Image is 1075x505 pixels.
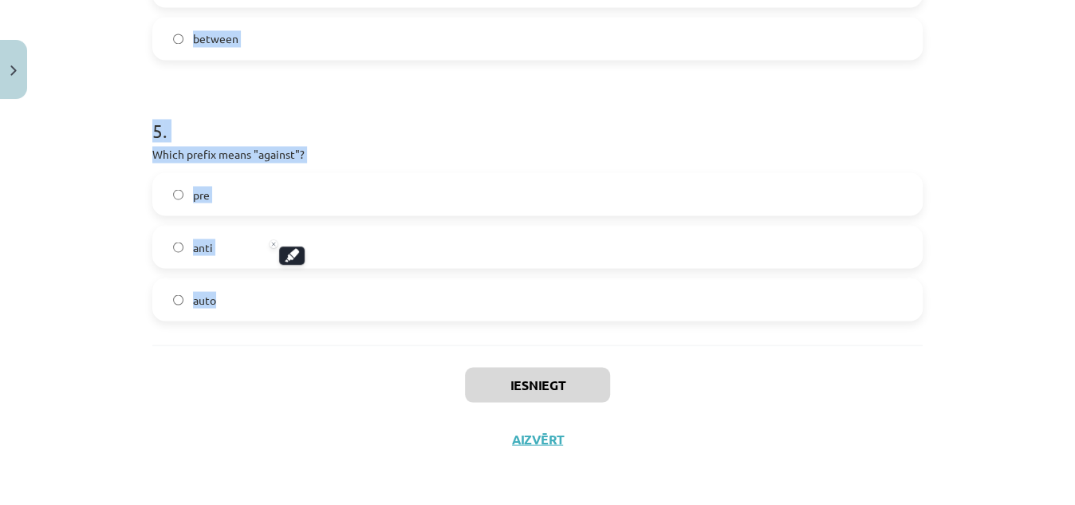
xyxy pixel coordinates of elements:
span: pre [193,186,210,203]
button: Iesniegt [465,367,610,402]
p: Which prefix means "against"? [152,146,923,163]
img: icon-close-lesson-0947bae3869378f0d4975bcd49f059093ad1ed9edebbc8119c70593378902aed.svg [10,65,17,76]
input: anti [173,242,183,252]
input: auto [173,294,183,305]
input: pre [173,189,183,199]
button: Aizvērt [507,431,568,447]
h1: 5 . [152,92,923,141]
input: between [173,34,183,44]
span: anti [193,239,213,255]
span: auto [193,291,216,308]
span: between [193,30,238,47]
